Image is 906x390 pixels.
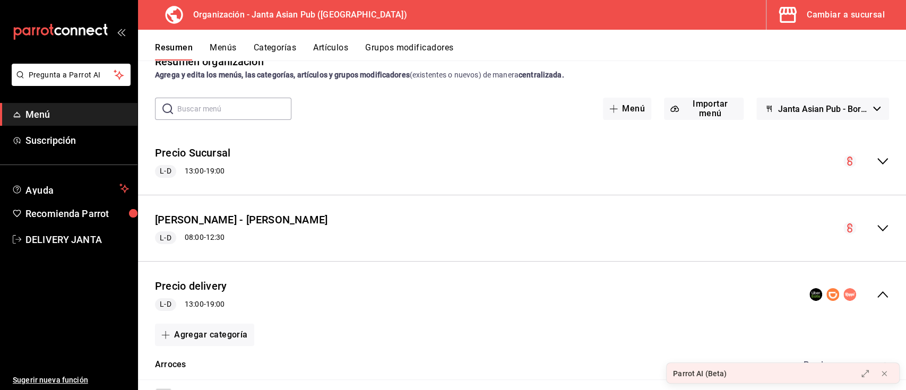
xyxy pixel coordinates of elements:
[138,137,906,186] div: collapse-menu-row
[792,360,860,370] div: Precio
[25,232,129,247] span: DELIVERY JANTA
[673,368,727,379] div: Parrot AI (Beta)
[155,359,186,371] button: Arroces
[807,7,885,22] div: Cambiar a sucursal
[756,98,889,120] button: Janta Asian Pub - Borrador
[117,28,125,36] button: open_drawer_menu
[155,54,264,70] div: Resumen organización
[7,77,131,88] a: Pregunta a Parrot AI
[365,42,453,60] button: Grupos modificadores
[155,212,327,228] button: [PERSON_NAME] - [PERSON_NAME]
[13,375,129,386] span: Sugerir nueva función
[25,133,129,148] span: Suscripción
[177,98,291,119] input: Buscar menú
[155,145,230,161] button: Precio Sucursal
[778,104,869,114] span: Janta Asian Pub - Borrador
[155,70,889,81] div: (existentes o nuevos) de manera
[25,182,115,195] span: Ayuda
[155,231,327,244] div: 08:00 - 12:30
[155,279,227,294] button: Precio delivery
[155,298,227,311] div: 13:00 - 19:00
[603,98,651,120] button: Menú
[25,206,129,221] span: Recomienda Parrot
[664,98,744,120] button: Importar menú
[155,71,410,79] strong: Agrega y edita los menús, las categorías, artículos y grupos modificadores
[254,42,297,60] button: Categorías
[156,299,175,310] span: L-D
[313,42,348,60] button: Artículos
[29,70,114,81] span: Pregunta a Parrot AI
[519,71,564,79] strong: centralizada.
[156,232,175,244] span: L-D
[156,166,175,177] span: L-D
[155,42,906,60] div: navigation tabs
[155,165,230,178] div: 13:00 - 19:00
[185,8,407,21] h3: Organización - Janta Asian Pub ([GEOGRAPHIC_DATA])
[25,107,129,122] span: Menú
[138,204,906,253] div: collapse-menu-row
[155,42,193,60] button: Resumen
[210,42,236,60] button: Menús
[138,270,906,319] div: collapse-menu-row
[12,64,131,86] button: Pregunta a Parrot AI
[155,324,254,346] button: Agregar categoría
[881,360,889,369] button: collapse-category-row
